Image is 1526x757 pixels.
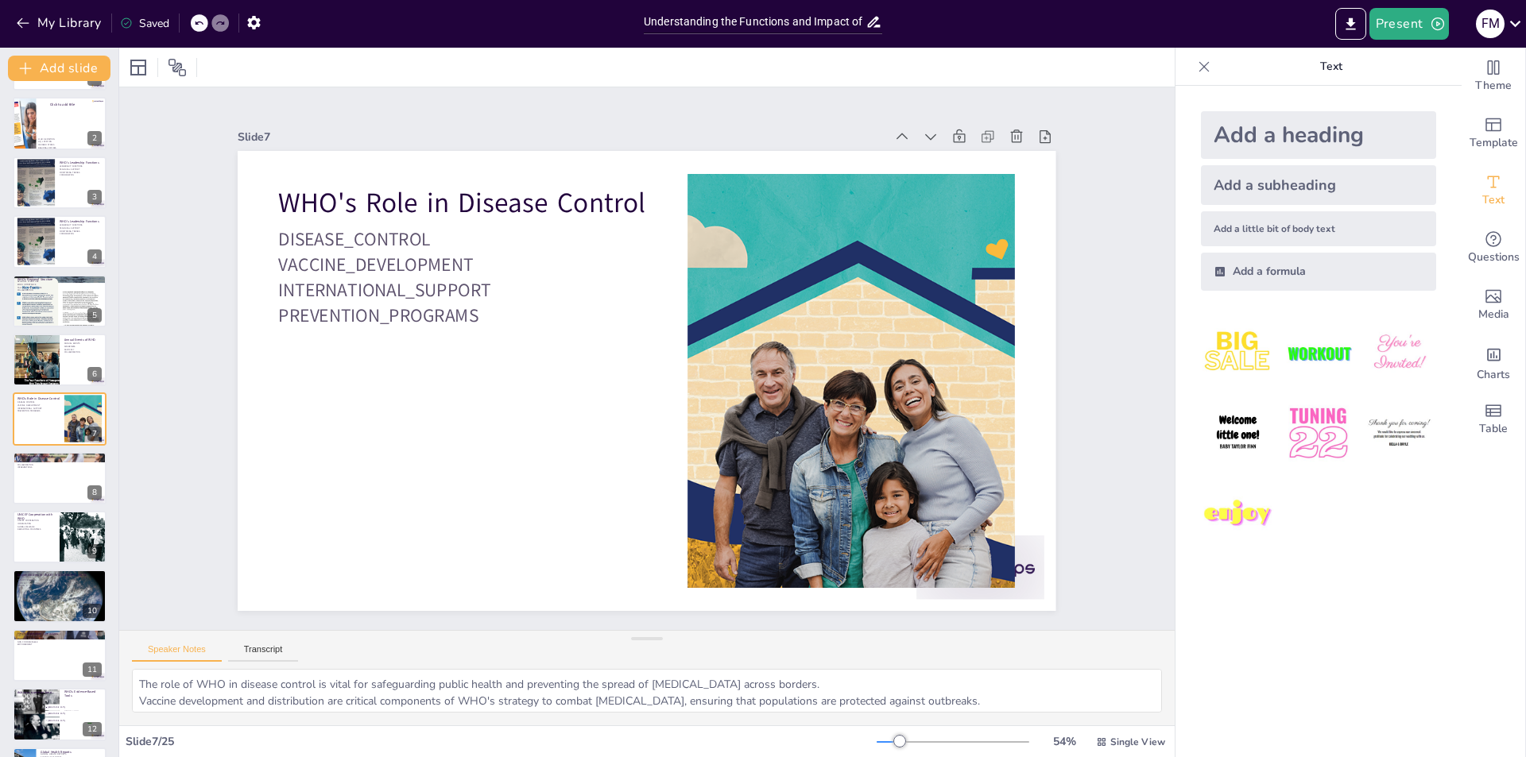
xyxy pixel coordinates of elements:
[13,334,107,386] div: 6
[48,720,91,722] span: [GEOGRAPHIC_DATA]
[17,407,60,411] p: INTERNATIONAL_SUPPORT
[17,396,60,401] p: WHO's Role in Disease Control
[17,512,55,521] p: UNICEF Cooperation with WHO
[17,525,55,528] p: GLOBAL_WELFARE
[13,629,107,682] div: 11
[64,338,102,342] p: Annual Events of WHO
[1468,249,1520,266] span: Questions
[17,454,102,458] p: WHO and Health Research
[64,348,102,351] p: ADVOCACY
[1462,219,1525,276] div: Get real-time input from your audience
[41,752,102,755] p: GLOBAL_HEALTH_REPORTS
[13,570,107,622] div: 10
[64,342,102,346] p: ANNUAL_EVENTS
[60,168,102,171] p: TECHNICAL_SUPPORT
[228,644,299,662] button: Transcript
[87,190,102,204] div: 3
[17,283,102,286] p: EMRO_IMPORTANCE
[1476,10,1505,38] div: F M
[17,401,60,404] p: DISEASE_CONTROL
[83,662,102,677] div: 11
[1201,396,1275,470] img: 4.jpeg
[1462,391,1525,448] div: Add a table
[17,288,102,292] p: COLLABORATION
[13,275,107,327] div: 5
[17,519,55,523] p: UNICEF_COOPERATION
[17,523,55,526] p: IMMUNIZATION
[1201,211,1436,246] div: Add a little bit of body text
[48,713,91,716] span: [GEOGRAPHIC_DATA]
[1335,8,1366,40] button: Export to PowerPoint
[17,458,102,461] p: HEALTH_RESEARCH
[1369,8,1449,40] button: Present
[17,635,102,638] p: HEALTH_PROMOTION
[64,712,102,715] p: TECHNICAL_RESOURCES
[1482,191,1505,209] span: Text
[1045,734,1083,749] div: 54 %
[60,165,102,168] p: LEADERSHIP_FUNCTIONS
[1281,316,1355,390] img: 2.jpeg
[17,584,102,587] p: VITAMIN_A
[8,56,110,81] button: Add slide
[13,511,107,563] div: 9
[60,171,102,174] p: MONITORING_TRENDS
[38,140,67,143] p: HQ_LOCATION
[13,156,107,209] div: 3
[87,485,102,500] div: 8
[83,722,102,736] div: 12
[337,79,486,714] div: Slide 7
[17,404,60,407] p: VACCINE_DEVELOPMENT
[38,145,67,149] p: REGIONAL_OFFICES
[64,715,102,718] p: RESEARCH
[1476,8,1505,40] button: F M
[60,224,102,227] p: LEADERSHIP_FUNCTIONS
[1201,253,1436,291] div: Add a formula
[83,604,102,618] div: 10
[1201,165,1436,205] div: Add a subheading
[17,463,102,466] p: COLLABORATION
[87,427,102,441] div: 7
[441,331,542,697] p: DISEASE_CONTROL
[1462,105,1525,162] div: Add ready made slides
[17,528,55,531] p: DEVELOPING_COUNTRIES
[17,280,102,283] p: REGIONAL_STRUCTURE
[17,581,102,585] p: ADVOCACY
[1479,420,1508,438] span: Table
[132,644,222,662] button: Speaker Notes
[17,572,102,577] p: Responsibilities of UNICEF in [GEOGRAPHIC_DATA]
[64,345,102,348] p: AWARENESS
[17,643,102,647] p: EMPOWERMENT
[13,688,107,740] div: 12
[64,709,102,713] p: HEALTH_POLICY
[17,410,60,413] p: PREVENTION_PROGRAMS
[60,174,102,177] p: COORDINATION
[1475,77,1512,95] span: Theme
[87,249,102,264] div: 4
[17,276,102,281] p: WHO's Regional Structure
[64,706,102,709] p: EVIDENCE_BASED_TOOLS
[64,351,102,354] p: COLLABORATION
[17,575,102,578] p: UNICEF_OMAN
[1201,111,1436,159] div: Add a heading
[1201,477,1275,551] img: 7.jpeg
[60,233,102,236] p: COORDINATION
[1201,316,1275,390] img: 1.jpeg
[126,55,151,80] div: Layout
[17,631,102,636] p: Health Promotion Campaigns
[126,734,877,749] div: Slide 7 / 25
[13,97,107,149] div: 2
[87,367,102,381] div: 6
[17,466,102,469] p: INTERVENTIONS
[1362,316,1436,390] img: 3.jpeg
[50,102,75,106] span: Click to add title
[1478,306,1509,323] span: Media
[17,578,102,581] p: CAPACITY_BUILDING
[12,10,108,36] button: My Library
[466,337,567,702] p: VACCINE_DEVELOPMENT
[1477,366,1510,384] span: Charts
[17,286,102,289] p: TAILORED_INTERVENTIONS
[13,452,107,504] div: 8
[17,690,55,695] span: Ask your question here...
[60,227,102,230] p: TECHNICAL_SUPPORT
[60,160,102,165] p: WHO's Leadership Functions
